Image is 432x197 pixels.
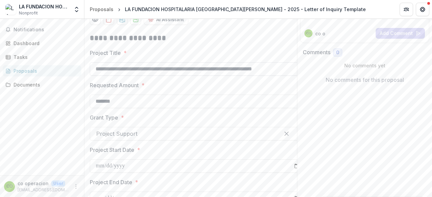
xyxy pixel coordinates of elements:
[303,62,427,69] p: No comments yet
[315,30,325,37] p: co o
[6,184,13,189] div: co operacion
[3,24,81,35] button: Notifications
[19,3,69,10] div: LA FUNDACION HOSPITALARIA [GEOGRAPHIC_DATA][PERSON_NAME]
[13,27,79,33] span: Notifications
[336,50,339,56] span: 0
[87,4,369,14] nav: breadcrumb
[13,40,76,47] div: Dashboard
[416,3,429,16] button: Get Help
[3,79,81,90] a: Documents
[400,3,413,16] button: Partners
[125,6,366,13] div: LA FUNDACION HOSPITALARIA [GEOGRAPHIC_DATA][PERSON_NAME] - 2025 - Letter of Inquiry Template
[326,76,404,84] p: No comments for this proposal
[303,49,330,56] h2: Comments
[90,6,113,13] div: Proposals
[306,32,311,35] div: co operacion
[90,178,132,186] p: Project End Date
[3,38,81,49] a: Dashboard
[5,4,16,15] img: LA FUNDACION HOSPITALARIA SAN VICENTE DE PAUL
[90,49,121,57] p: Project Title
[103,14,114,25] button: download-proposal
[87,4,116,14] a: Proposals
[13,67,76,74] div: Proposals
[51,180,65,187] p: User
[3,65,81,76] a: Proposals
[117,14,128,25] button: download-proposal
[72,183,80,191] button: More
[376,28,425,39] button: Add Comment
[90,146,134,154] p: Project Start Date
[90,14,101,25] button: Preview 634cf31c-defc-49a5-a553-b819c40e0460-0.pdf
[130,14,141,25] button: download-proposal
[72,3,81,16] button: Open entity switcher
[18,180,49,187] p: co operacion
[19,10,38,16] span: Nonprofit
[13,54,76,61] div: Tasks
[18,187,69,193] p: [EMAIL_ADDRESS][DOMAIN_NAME]
[3,52,81,63] a: Tasks
[281,128,292,139] div: Clear selected options
[144,14,188,25] button: AI Assistant
[90,81,139,89] p: Requested Amount
[90,113,118,122] p: Grant Type
[13,81,76,88] div: Documents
